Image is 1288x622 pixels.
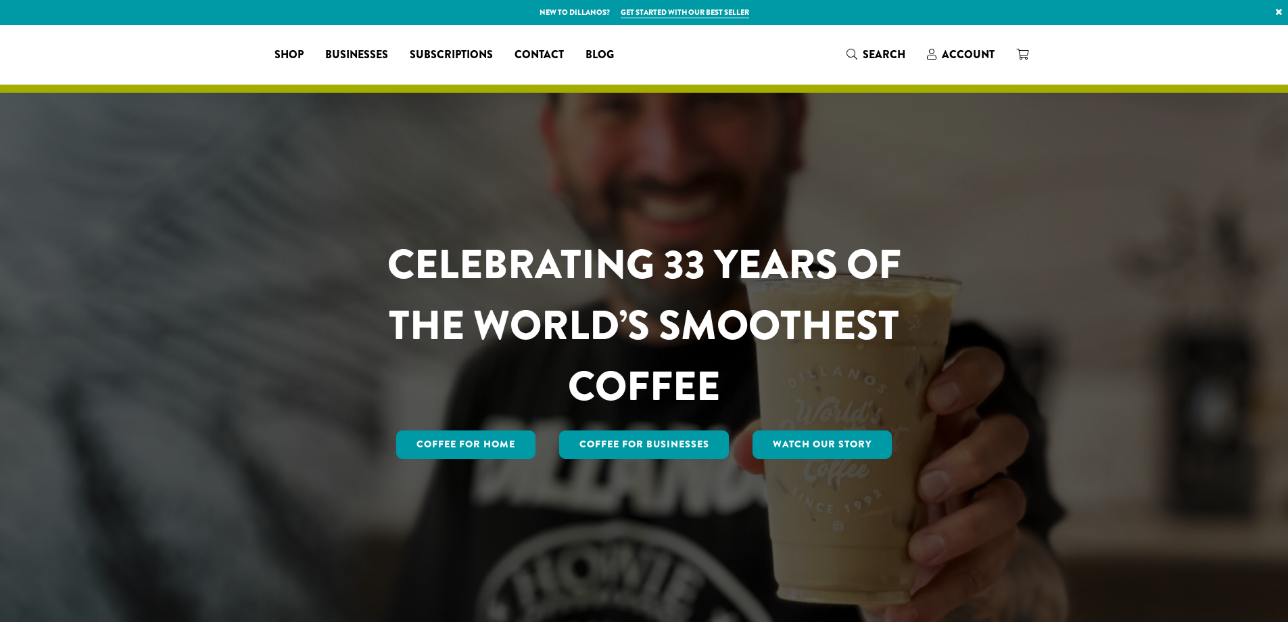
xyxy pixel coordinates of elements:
a: Coffee For Businesses [559,430,730,459]
a: Shop [264,44,314,66]
h1: CELEBRATING 33 YEARS OF THE WORLD’S SMOOTHEST COFFEE [348,234,941,417]
span: Subscriptions [410,47,493,64]
span: Contact [515,47,564,64]
span: Shop [275,47,304,64]
a: Search [836,43,916,66]
span: Blog [586,47,614,64]
span: Account [942,47,995,62]
span: Businesses [325,47,388,64]
a: Coffee for Home [396,430,535,459]
span: Search [863,47,905,62]
a: Watch Our Story [753,430,892,459]
a: Get started with our best seller [621,7,749,18]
